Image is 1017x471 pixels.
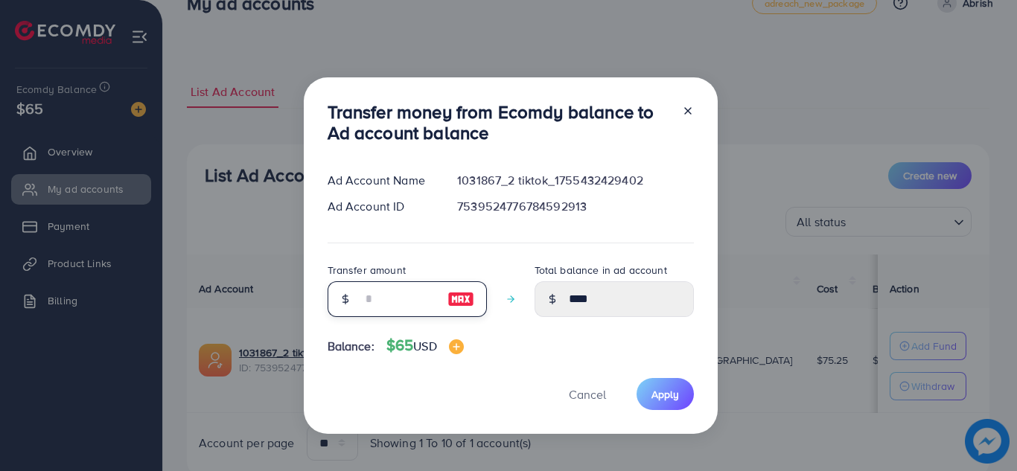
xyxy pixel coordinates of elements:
label: Total balance in ad account [535,263,667,278]
div: 1031867_2 tiktok_1755432429402 [445,172,705,189]
h3: Transfer money from Ecomdy balance to Ad account balance [328,101,670,144]
button: Cancel [550,378,625,410]
div: Ad Account Name [316,172,446,189]
h4: $65 [386,336,464,355]
div: Ad Account ID [316,198,446,215]
span: Apply [651,387,679,402]
span: Balance: [328,338,374,355]
button: Apply [637,378,694,410]
span: Cancel [569,386,606,403]
span: USD [413,338,436,354]
div: 7539524776784592913 [445,198,705,215]
label: Transfer amount [328,263,406,278]
img: image [447,290,474,308]
img: image [449,339,464,354]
